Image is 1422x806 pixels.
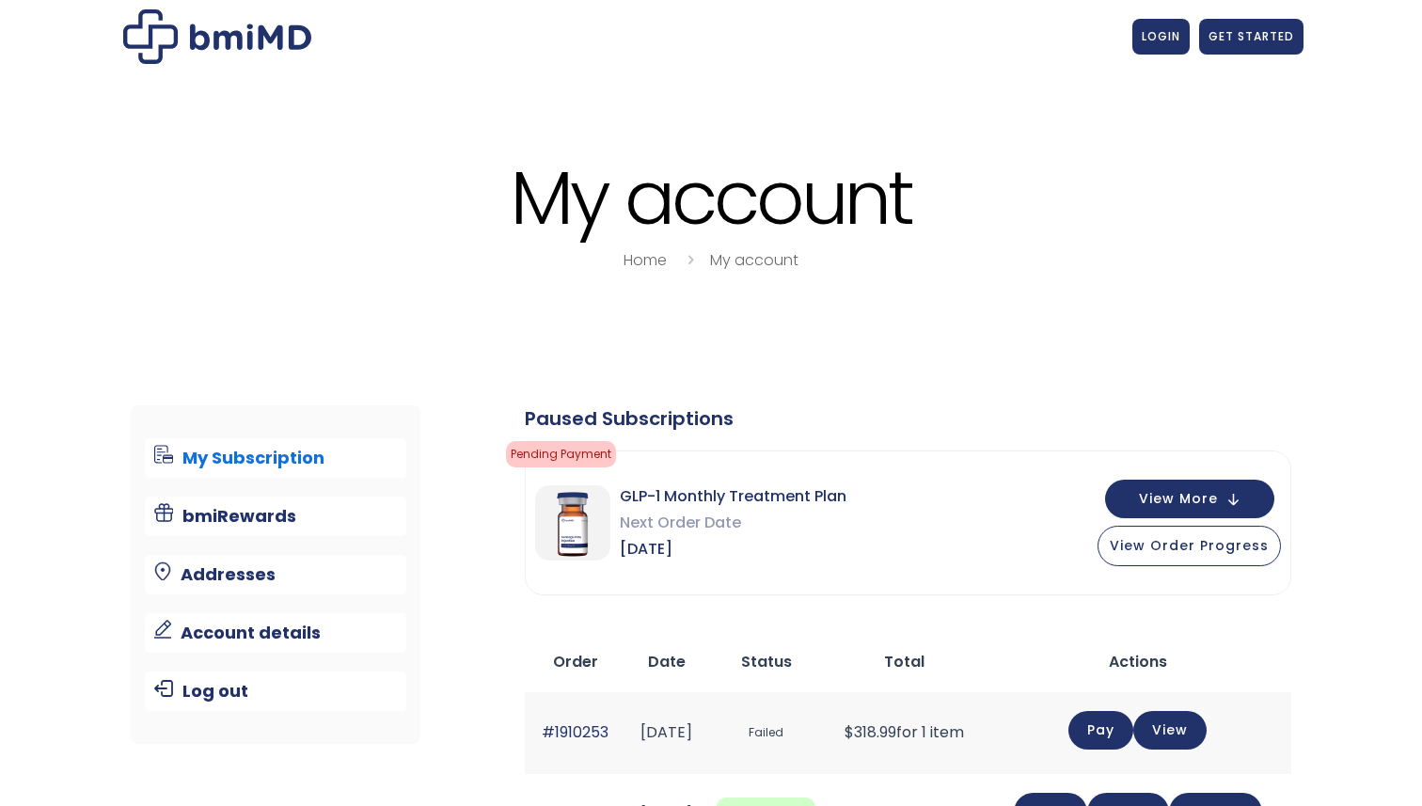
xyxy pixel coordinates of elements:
[131,405,421,744] nav: Account pages
[1098,526,1281,566] button: View Order Progress
[825,692,984,774] td: for 1 item
[1132,19,1190,55] a: LOGIN
[680,249,701,271] i: breadcrumbs separator
[1068,711,1133,750] a: Pay
[1142,28,1180,44] span: LOGIN
[1109,651,1167,672] span: Actions
[1209,28,1294,44] span: GET STARTED
[525,405,1291,432] div: Paused Subscriptions
[118,158,1303,238] h1: My account
[553,651,598,672] span: Order
[145,613,407,653] a: Account details
[620,510,846,536] span: Next Order Date
[506,441,616,467] span: Pending Payment
[717,716,815,751] span: Failed
[123,9,311,64] img: My account
[620,536,846,562] span: [DATE]
[1139,493,1218,505] span: View More
[624,249,667,271] a: Home
[845,721,854,743] span: $
[1133,711,1207,750] a: View
[1199,19,1303,55] a: GET STARTED
[845,721,896,743] span: 318.99
[1105,480,1274,518] button: View More
[620,483,846,510] span: GLP-1 Monthly Treatment Plan
[535,485,610,561] img: GLP-1 Monthly Treatment Plan
[145,497,407,536] a: bmiRewards
[542,721,608,743] a: #1910253
[710,249,798,271] a: My account
[145,672,407,711] a: Log out
[884,651,924,672] span: Total
[145,438,407,478] a: My Subscription
[741,651,792,672] span: Status
[145,555,407,594] a: Addresses
[648,651,686,672] span: Date
[1110,536,1269,555] span: View Order Progress
[640,721,692,743] time: [DATE]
